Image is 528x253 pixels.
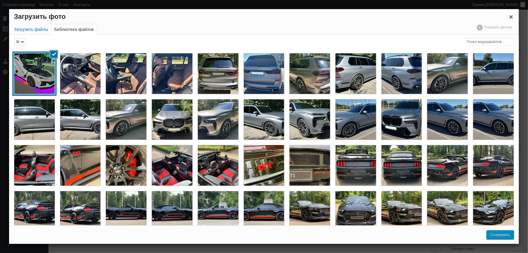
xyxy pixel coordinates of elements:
[11,142,57,188] li: Ford Mustang GT Shelby прокат без водителя на сутки на свадьбу съемки фотосесиию аренда кабриолет...
[241,97,287,143] li: Аренда BMW X7 с водителем на свадьбу трансфер, съемки, прокат х7, аренда внедорожника х7 с водите...
[57,188,103,235] li: Ford Mustang GT Shelby прокат без водителя на сутки на свадьбу съемки фотосесиию аренда кабриолет...
[241,188,287,235] li: Ford Mustang GT Shelby прокат без водителя на сутки на свадьбу съемки фотосесиию аренда кабриолет...
[9,9,519,24] h1: Загрузить фото
[241,142,287,188] li: Ford Mustang GT Shelby прокат без водителя на сутки на свадьбу съемки фотосесиию аренда кабриолет...
[149,97,195,143] li: Аренда BMW X7 с водителем на свадьбу трансфер, съемки, прокат х7, аренда внедорожника х7 с водите...
[287,51,333,97] li: Аренда BMW X7 с водителем на свадьбу трансфер, съемки, прокат х7, аренда внедорожника х7 с водите...
[287,188,333,235] li: Ford Mustang GT Shelby прокат без водителя на сутки на свадьбу съемки фотосесиию аренда кабриолет...
[425,142,471,188] li: Ford Mustang GT Shelby прокат без водителя на сутки на свадьбу съемки фотосесиию аренда кабриолет...
[195,188,241,235] li: Ford Mustang GT Shelby прокат без водителя на сутки на свадьбу съемки фотосесиию аренда кабриолет...
[149,51,195,97] li: Аренда BMW X7 с водителем на свадьбу трансфер, съемки, прокат х7, аренда внедорожника х7 с водите...
[11,51,57,97] li: Chevrolet Corvette кабриолет на прокат, аренда кабриолет для съемки фотосессии шевроле корвет в к...
[379,97,425,143] li: Аренда BMW X7 с водителем на свадьбу трансфер, съемки, прокат х7, аренда внедорожника х7 с водите...
[425,97,471,143] li: Аренда BMW X7 с водителем на свадьбу трансфер, съемки, прокат х7, аренда внедорожника х7 с водите...
[333,188,379,235] li: Ford Mustang GT Shelby прокат без водителя на сутки на свадьбу съемки фотосесиию аренда кабриолет...
[287,97,333,143] li: Аренда BMW X7 с водителем на свадьбу трансфер, съемки, прокат х7, аренда внедорожника х7 с водите...
[195,51,241,97] li: Аренда BMW X7 с водителем на свадьбу трансфер, съемки, прокат х7, аренда внедорожника х7 с водите...
[51,24,97,35] a: Библиотека файлов
[379,51,425,97] li: Аренда BMW X7 с водителем на свадьбу трансфер, съемки, прокат х7, аренда внедорожника х7 с водите...
[379,188,425,235] li: Ford Mustang GT Shelby прокат без водителя на сутки на свадьбу съемки фотосесиию аренда кабриолет...
[425,51,471,97] li: Аренда BMW X7 с водителем на свадьбу трансфер, съемки, прокат х7, аренда внедорожника х7 с водите...
[379,142,425,188] li: Ford Mustang GT Shelby прокат без водителя на сутки на свадьбу съемки фотосесиию аренда кабриолет...
[11,24,51,35] a: Загрузить файлы
[471,188,517,235] li: Ford Mustang GT Shelby прокат без водителя на сутки на свадьбу съемки фотосесиию аренда кабриолет...
[195,142,241,188] li: Ford Mustang GT Shelby прокат без водителя на сутки на свадьбу съемки фотосесиию аренда кабриолет...
[241,51,287,97] li: Аренда BMW X7 с водителем на свадьбу трансфер, съемки, прокат х7, аренда внедорожника х7 с водите...
[103,97,149,143] li: Аренда BMW X7 с водителем на свадьбу трансфер, съемки, прокат х7, аренда внедорожника х7 с водите...
[57,142,103,188] li: Ford Mustang GT Shelby прокат без водителя на сутки на свадьбу съемки фотосесиию аренда кабриолет...
[333,51,379,97] li: Аренда BMW X7 с водителем на свадьбу трансфер, съемки, прокат х7, аренда внедорожника х7 с водите...
[149,188,195,235] li: Ford Mustang GT Shelby прокат без водителя на сутки на свадьбу съемки фотосесиию аренда кабриолет...
[474,24,515,30] a: Показать детали
[149,142,195,188] li: Ford Mustang GT Shelby прокат без водителя на сутки на свадьбу съемки фотосесиию аренда кабриолет...
[477,25,512,31] span: Показать детали
[57,97,103,143] li: Аренда BMW X7 с водителем на свадьбу трансфер, съемки, прокат х7, аренда внедорожника х7 с водите...
[487,230,514,239] button: Сохранить
[11,97,57,143] li: Аренда BMW X7 с водителем на свадьбу трансфер, съемки, прокат х7, аренда внедорожника х7 с водите...
[471,97,517,143] li: Аренда BMW X7 с водителем на свадьбу трансфер, съемки, прокат х7, аренда внедорожника х7 с водите...
[425,188,471,235] li: Ford Mustang GT Shelby прокат без водителя на сутки на свадьбу съемки фотосесиию аренда кабриолет...
[57,51,103,97] li: Аренда BMW X7 с водителем на свадьбу трансфер, съемки, прокат х7, аренда внедорожника х7 с водите...
[195,97,241,143] li: Аренда BMW X7 с водителем на свадьбу трансфер, съемки, прокат х7, аренда внедорожника х7 с водите...
[287,142,333,188] li: Ford Mustang GT Shelby прокат без водителя на сутки на свадьбу съемки фотосесиию аренда кабриолет...
[333,142,379,188] li: Ford Mustang GT Shelby прокат без водителя на сутки на свадьбу съемки фотосесиию аренда кабриолет...
[465,38,514,45] input: Поиск медиафайлов...
[471,51,517,97] li: Аренда BMW X7 с водителем на свадьбу трансфер, съемки, прокат х7, аренда внедорожника х7 с водите...
[11,188,57,235] li: Ford Mustang GT Shelby прокат без водителя на сутки на свадьбу съемки фотосесиию аренда кабриолет...
[333,97,379,143] li: Аренда BMW X7 с водителем на свадьбу трансфер, съемки, прокат х7, аренда внедорожника х7 с водите...
[103,51,149,97] li: Аренда BMW X7 с водителем на свадьбу трансфер, съемки, прокат х7, аренда внедорожника х7 с водите...
[103,142,149,188] li: Ford Mustang GT Shelby прокат без водителя на сутки на свадьбу съемки фотосесиию аренда кабриолет...
[103,188,149,235] li: Ford Mustang GT Shelby прокат без водителя на сутки на свадьбу съемки фотосесиию аренда кабриолет...
[471,142,517,188] li: Ford Mustang GT Shelby прокат без водителя на сутки на свадьбу съемки фотосесиию аренда кабриолет...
